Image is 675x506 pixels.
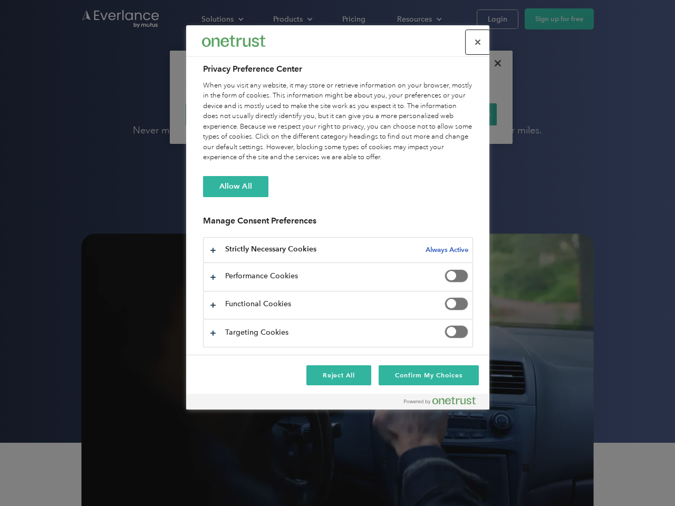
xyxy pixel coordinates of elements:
div: Privacy Preference Center [186,25,489,410]
h2: Privacy Preference Center [203,63,473,75]
button: Close [466,31,489,54]
div: When you visit any website, it may store or retrieve information on your browser, mostly in the f... [203,81,473,163]
div: Preference center [186,25,489,410]
h3: Manage Consent Preferences [203,216,473,232]
div: Everlance [202,31,265,52]
button: Confirm My Choices [379,365,478,385]
button: Reject All [306,365,372,385]
a: Powered by OneTrust Opens in a new Tab [404,396,484,410]
img: Powered by OneTrust Opens in a new Tab [404,396,476,405]
button: Allow All [203,176,268,197]
img: Everlance [202,35,265,46]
